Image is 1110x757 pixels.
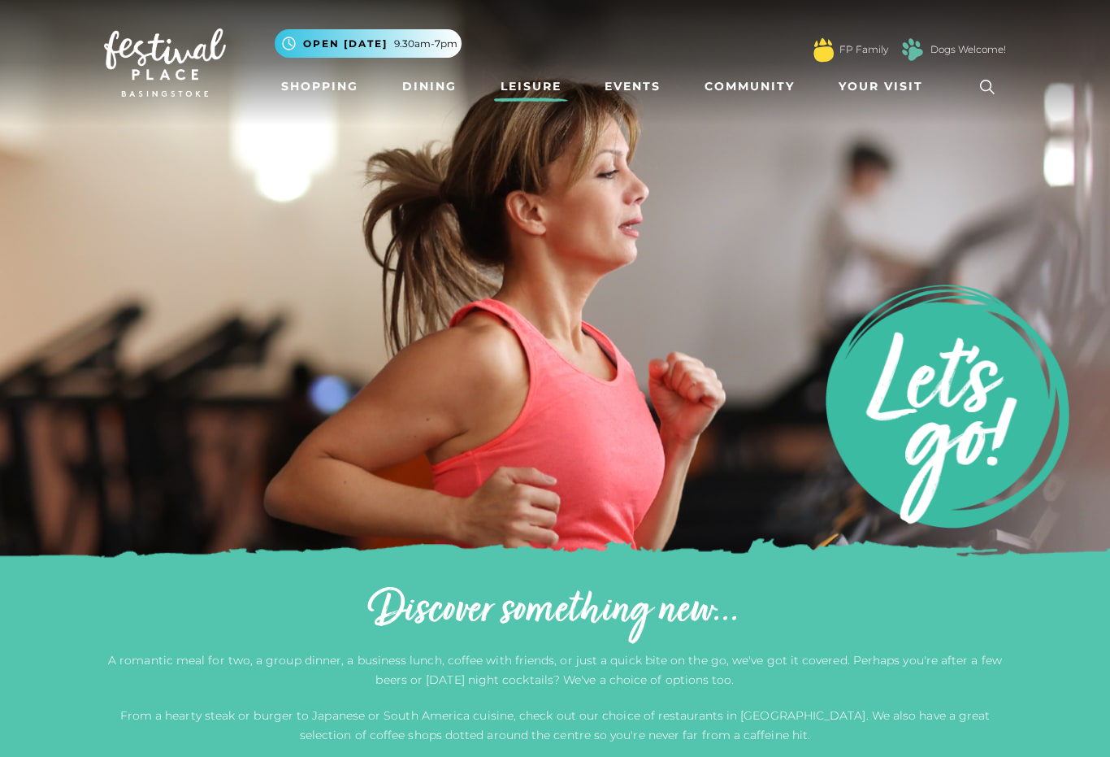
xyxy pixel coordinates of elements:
a: Shopping [275,72,365,102]
p: A romantic meal for two, a group dinner, a business lunch, coffee with friends, or just a quick b... [104,650,1006,690]
p: From a hearty steak or burger to Japanese or South America cuisine, check out our choice of resta... [104,706,1006,745]
span: 9.30am-7pm [394,37,457,51]
a: Events [598,72,667,102]
a: Dogs Welcome! [930,42,1006,57]
a: Leisure [494,72,568,102]
a: Community [698,72,801,102]
h2: Discover something new... [104,585,1006,637]
button: Open [DATE] 9.30am-7pm [275,29,462,58]
span: Your Visit [839,78,923,95]
img: Festival Place Logo [104,28,226,97]
span: Open [DATE] [303,37,388,51]
a: FP Family [839,42,888,57]
a: Your Visit [832,72,938,102]
a: Dining [396,72,463,102]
